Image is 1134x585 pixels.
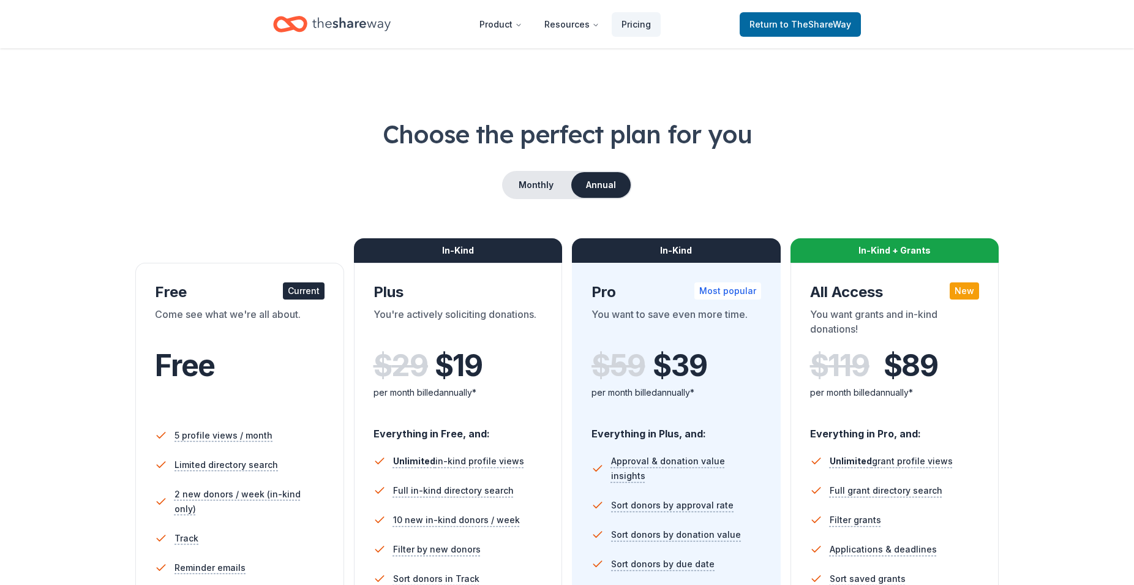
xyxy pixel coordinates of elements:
div: In-Kind [572,238,781,263]
div: You're actively soliciting donations. [374,307,543,341]
a: Returnto TheShareWay [740,12,861,37]
span: $ 89 [884,349,938,383]
span: Reminder emails [175,560,246,575]
button: Monthly [503,172,569,198]
span: 5 profile views / month [175,428,272,443]
div: You want to save even more time. [591,307,761,341]
a: Home [273,10,391,39]
span: Approval & donation value insights [611,454,761,483]
span: Unlimited [830,456,872,466]
span: in-kind profile views [393,456,524,466]
span: Sort donors by due date [611,557,715,572]
a: Pricing [612,12,661,37]
div: In-Kind [354,238,563,263]
div: Come see what we're all about. [155,307,325,341]
div: All Access [810,282,980,302]
div: Plus [374,282,543,302]
div: Everything in Pro, and: [810,416,980,442]
nav: Main [470,10,661,39]
span: Return [749,17,851,32]
span: Filter by new donors [393,542,481,557]
button: Product [470,12,532,37]
span: Applications & deadlines [830,542,937,557]
span: Limited directory search [175,458,278,472]
div: per month billed annually* [810,385,980,400]
span: Free [155,347,215,383]
h1: Choose the perfect plan for you [49,117,1085,151]
div: In-Kind + Grants [790,238,999,263]
div: Everything in Free, and: [374,416,543,442]
span: Filter grants [830,513,881,527]
span: 10 new in-kind donors / week [393,513,520,527]
div: New [950,282,979,300]
div: Most popular [694,282,761,300]
div: Everything in Plus, and: [591,416,761,442]
span: Track [175,531,198,546]
div: Current [283,282,325,300]
span: Sort donors by donation value [611,527,741,542]
div: Pro [591,282,761,302]
span: Sort donors by approval rate [611,498,734,513]
button: Resources [535,12,609,37]
span: Unlimited [393,456,435,466]
span: grant profile views [830,456,953,466]
span: Full grant directory search [830,483,942,498]
span: 2 new donors / week (in-kind only) [175,487,325,516]
span: $ 39 [653,349,707,383]
div: You want grants and in-kind donations! [810,307,980,341]
div: per month billed annually* [374,385,543,400]
button: Annual [571,172,631,198]
span: Full in-kind directory search [393,483,514,498]
span: $ 19 [435,349,483,383]
div: Free [155,282,325,302]
div: per month billed annually* [591,385,761,400]
span: to TheShareWay [780,19,851,29]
